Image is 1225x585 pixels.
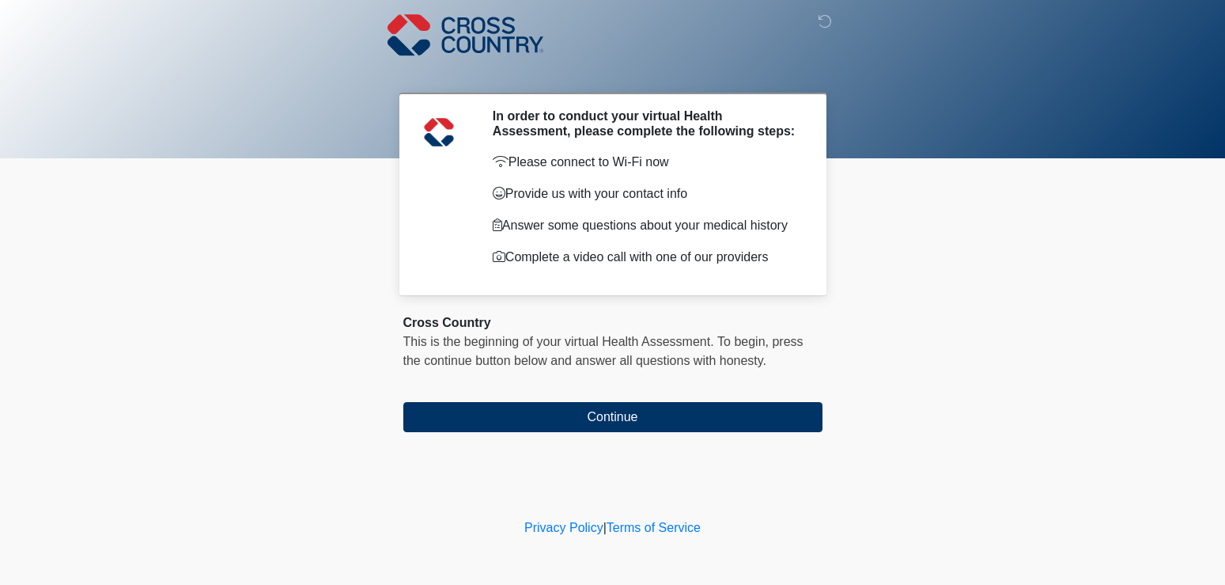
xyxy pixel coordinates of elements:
span: press the continue button below and answer all questions with honesty. [403,335,803,367]
a: Privacy Policy [524,521,603,534]
a: | [603,521,607,534]
span: To begin, [717,335,772,348]
a: Terms of Service [607,521,701,534]
p: Please connect to Wi-Fi now [493,153,799,172]
p: Provide us with your contact info [493,184,799,203]
img: Agent Avatar [415,108,463,156]
span: This is the beginning of your virtual Health Assessment. [403,335,714,348]
p: Complete a video call with one of our providers [493,248,799,267]
img: Cross Country Logo [388,12,544,58]
h2: In order to conduct your virtual Health Assessment, please complete the following steps: [493,108,799,139]
p: Answer some questions about your medical history [493,216,799,235]
button: Continue [403,402,822,432]
h1: ‎ ‎ ‎ [391,57,834,86]
div: Cross Country [403,313,822,332]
